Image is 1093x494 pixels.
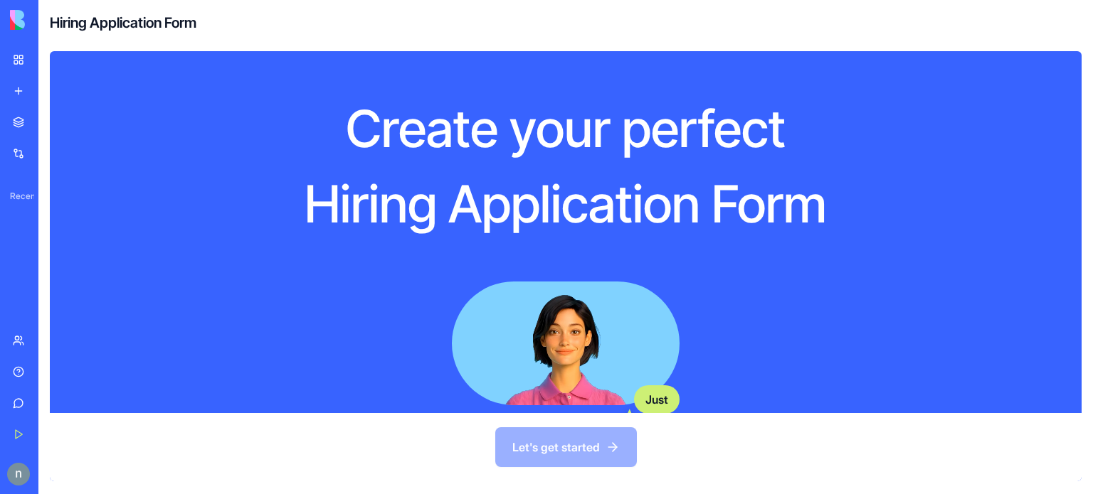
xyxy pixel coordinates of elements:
h4: Hiring Application Form [50,13,196,33]
h1: Create your perfect [247,97,885,161]
span: Recent [4,190,34,202]
div: Just [634,385,680,414]
img: ACg8ocJ9pxQUQxNaM7pl4USd8rz4DqK7w2Vkiu_ABUgCYgGTGBJWAA=s96-c [7,463,30,485]
img: logo [10,10,98,30]
h1: Hiring Application Form [247,172,885,236]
